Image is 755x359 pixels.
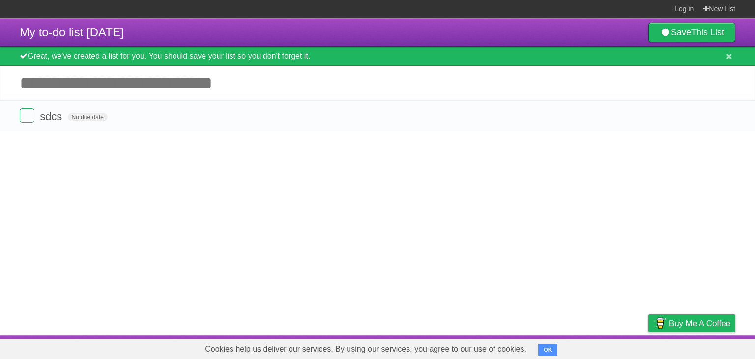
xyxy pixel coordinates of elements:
a: Privacy [636,338,661,357]
a: Suggest a feature [673,338,735,357]
a: SaveThis List [648,23,735,42]
a: Terms [602,338,624,357]
button: OK [538,344,557,356]
b: This List [691,28,724,37]
span: sdcs [40,110,64,122]
span: My to-do list [DATE] [20,26,124,39]
a: Buy me a coffee [648,314,735,332]
label: Done [20,108,34,123]
span: No due date [68,113,108,121]
a: About [518,338,538,357]
span: Buy me a coffee [669,315,730,332]
img: Buy me a coffee [653,315,667,331]
a: Developers [550,338,590,357]
span: Cookies help us deliver our services. By using our services, you agree to our use of cookies. [195,339,536,359]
